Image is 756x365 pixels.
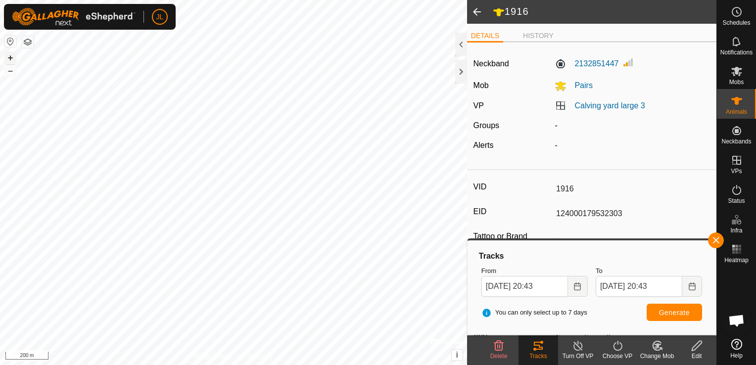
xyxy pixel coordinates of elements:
label: Groups [473,121,499,130]
div: Tracks [519,352,558,361]
div: Turn Off VP [558,352,598,361]
span: Notifications [720,49,753,55]
button: Map Layers [22,36,34,48]
div: - [551,120,714,132]
button: + [4,52,16,64]
span: Infra [730,228,742,233]
button: – [4,65,16,77]
img: Gallagher Logo [12,8,136,26]
span: Mobs [729,79,744,85]
div: Tracks [477,250,706,262]
div: Open chat [722,306,752,335]
span: Generate [659,309,690,317]
label: VID [473,181,553,193]
label: Tattoo or Brand [473,230,553,243]
li: HISTORY [519,31,558,41]
span: JL [156,12,164,22]
h2: 1916 [493,5,716,18]
label: 2132851447 [555,58,618,70]
label: EID [473,205,553,218]
label: Alerts [473,141,494,149]
span: Schedules [722,20,750,26]
button: i [452,350,463,361]
label: From [481,266,588,276]
label: Neckband [473,58,509,70]
span: Animals [726,109,747,115]
div: Change Mob [637,352,677,361]
label: Mob [473,81,489,90]
button: Choose Date [568,276,588,297]
a: Help [717,335,756,363]
span: Status [728,198,745,204]
a: Privacy Policy [194,352,232,361]
span: VPs [731,168,742,174]
label: To [596,266,702,276]
a: Contact Us [243,352,273,361]
span: Delete [490,353,508,360]
label: VP [473,101,484,110]
span: Neckbands [721,138,751,144]
li: DETAILS [467,31,503,43]
span: i [456,351,458,359]
a: Calving yard large 3 [574,101,645,110]
button: Generate [647,304,702,321]
button: Reset Map [4,36,16,47]
span: Pairs [567,81,592,90]
span: Help [730,353,743,359]
div: - [551,139,714,151]
button: Choose Date [682,276,702,297]
img: Signal strength [622,56,634,68]
div: Choose VP [598,352,637,361]
div: Edit [677,352,716,361]
span: Heatmap [724,257,749,263]
span: You can only select up to 7 days [481,308,587,318]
